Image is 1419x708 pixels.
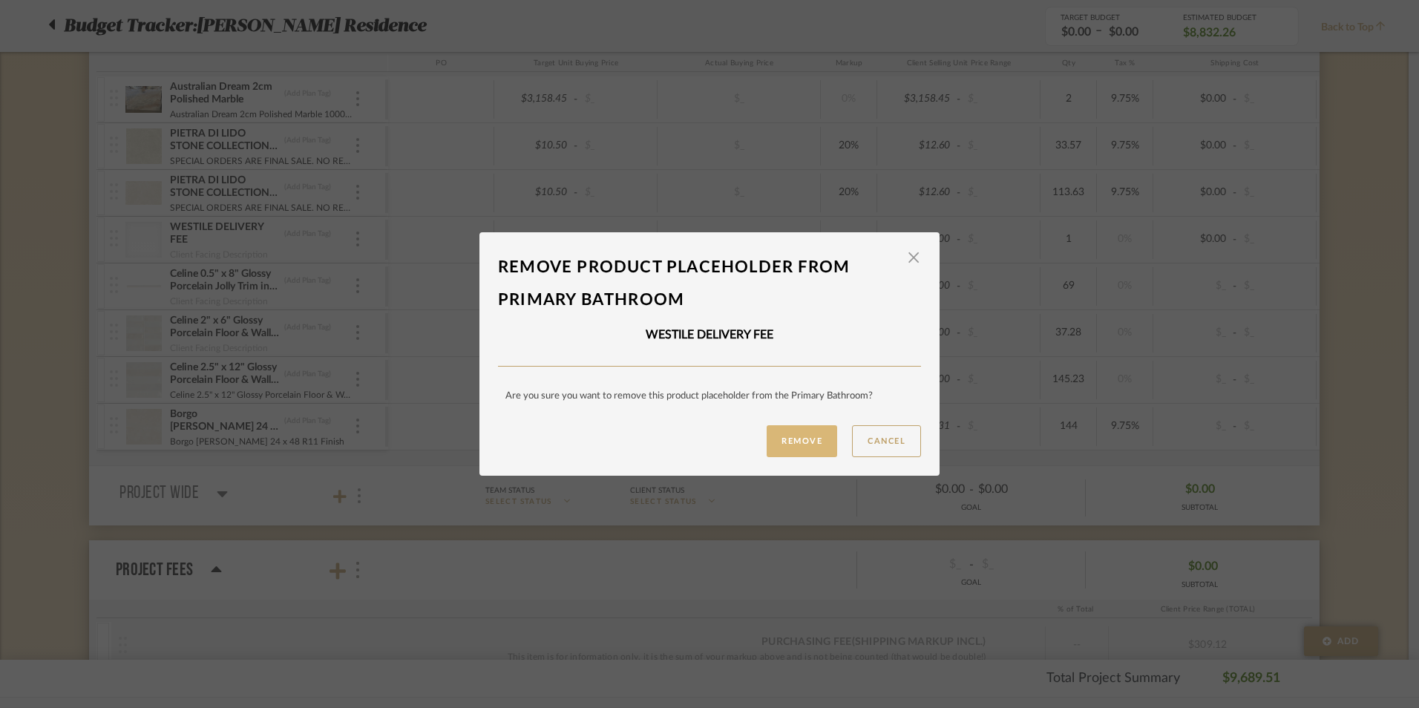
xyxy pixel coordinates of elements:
[767,425,837,457] button: Remove
[646,329,773,341] b: WESTILE DELIVERY FEE
[498,251,921,316] div: Remove product placeholder From Primary Bathroom
[899,243,928,273] button: Close
[852,425,921,457] button: Cancel
[498,389,921,404] div: Are you sure you want to remove this product placeholder from the Primary Bathroom ?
